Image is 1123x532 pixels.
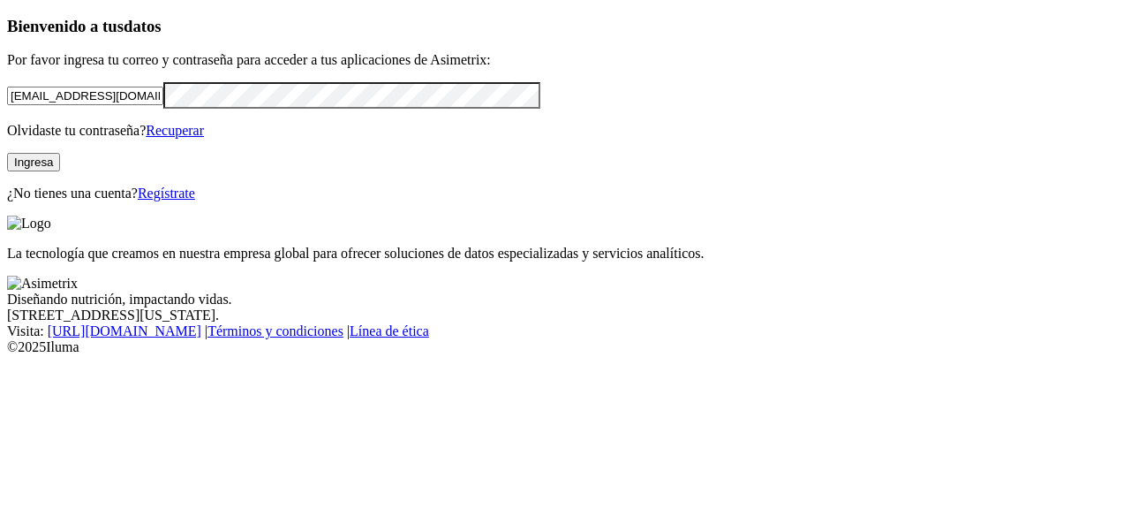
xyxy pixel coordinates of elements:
a: Línea de ética [350,323,429,338]
a: [URL][DOMAIN_NAME] [48,323,201,338]
p: La tecnología que creamos en nuestra empresa global para ofrecer soluciones de datos especializad... [7,246,1116,262]
p: Por favor ingresa tu correo y contraseña para acceder a tus aplicaciones de Asimetrix: [7,52,1116,68]
a: Términos y condiciones [207,323,343,338]
div: © 2025 Iluma [7,339,1116,355]
img: Logo [7,216,51,232]
a: Recuperar [146,123,204,138]
h3: Bienvenido a tus [7,17,1116,36]
div: Diseñando nutrición, impactando vidas. [7,292,1116,308]
span: datos [124,17,162,35]
a: Regístrate [138,186,195,201]
input: Tu correo [7,87,163,105]
p: Olvidaste tu contraseña? [7,123,1116,139]
button: Ingresa [7,153,60,171]
div: Visita : | | [7,323,1116,339]
p: ¿No tienes una cuenta? [7,186,1116,201]
img: Asimetrix [7,276,78,292]
div: [STREET_ADDRESS][US_STATE]. [7,308,1116,323]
